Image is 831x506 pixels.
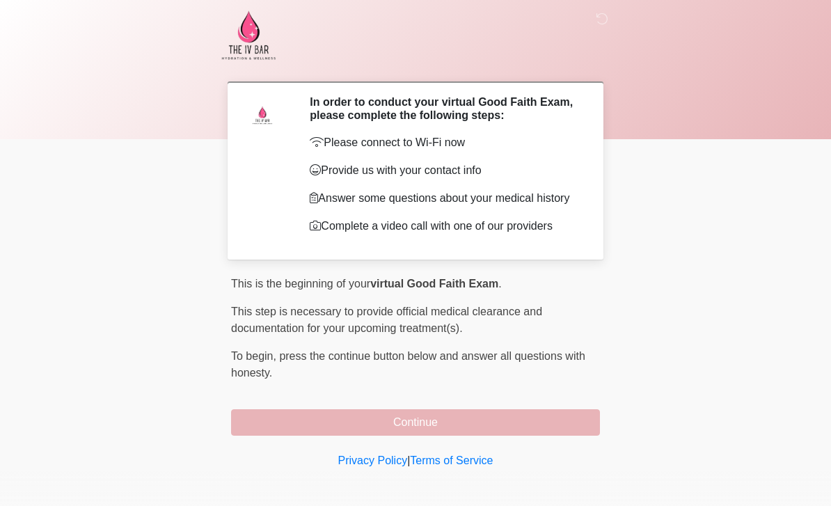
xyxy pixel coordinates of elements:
[231,409,600,436] button: Continue
[310,95,579,122] h2: In order to conduct your virtual Good Faith Exam, please complete the following steps:
[370,278,498,290] strong: virtual Good Faith Exam
[231,306,542,334] span: This step is necessary to provide official medical clearance and documentation for your upcoming ...
[310,162,579,179] p: Provide us with your contact info
[407,454,410,466] a: |
[338,454,408,466] a: Privacy Policy
[217,10,280,60] img: The IV Bar, LLC Logo
[242,95,283,137] img: Agent Avatar
[310,134,579,151] p: Please connect to Wi-Fi now
[231,278,370,290] span: This is the beginning of your
[231,350,585,379] span: press the continue button below and answer all questions with honesty.
[310,218,579,235] p: Complete a video call with one of our providers
[498,278,501,290] span: .
[231,350,279,362] span: To begin,
[410,454,493,466] a: Terms of Service
[310,190,579,207] p: Answer some questions about your medical history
